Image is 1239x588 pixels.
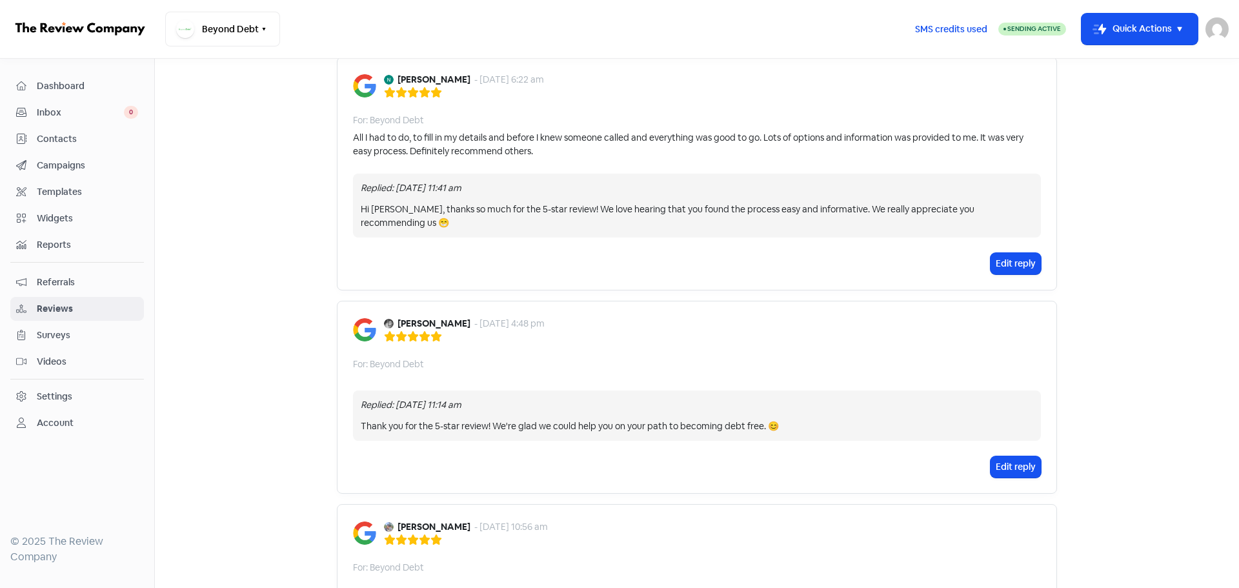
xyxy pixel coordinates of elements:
img: Image [353,74,376,97]
a: Templates [10,180,144,204]
button: Beyond Debt [165,12,280,46]
div: For: Beyond Debt [353,358,424,371]
a: Account [10,411,144,435]
span: Sending Active [1007,25,1061,33]
a: Settings [10,385,144,409]
img: Avatar [384,522,394,532]
div: Hi [PERSON_NAME], thanks so much for the 5-star review! We love hearing that you found the proces... [361,203,1033,230]
i: Replied: [DATE] 11:41 am [361,182,461,194]
span: 0 [124,106,138,119]
div: All I had to do, to fill in my details and before I knew someone called and everything was good t... [353,131,1041,158]
span: Templates [37,185,138,199]
button: Edit reply [991,253,1041,274]
span: Reports [37,238,138,252]
a: Reports [10,233,144,257]
button: Quick Actions [1082,14,1198,45]
span: Videos [37,355,138,369]
div: For: Beyond Debt [353,114,424,127]
b: [PERSON_NAME] [398,317,470,330]
a: Referrals [10,270,144,294]
span: Surveys [37,329,138,342]
span: Dashboard [37,79,138,93]
span: Inbox [37,106,124,119]
a: Surveys [10,323,144,347]
img: Avatar [384,75,394,85]
a: Campaigns [10,154,144,177]
a: SMS credits used [904,21,998,35]
div: Settings [37,390,72,403]
i: Replied: [DATE] 11:14 am [361,399,461,411]
span: Reviews [37,302,138,316]
span: SMS credits used [915,23,987,36]
img: Image [353,522,376,545]
a: Widgets [10,207,144,230]
span: Widgets [37,212,138,225]
b: [PERSON_NAME] [398,73,470,86]
b: [PERSON_NAME] [398,520,470,534]
a: Contacts [10,127,144,151]
span: Contacts [37,132,138,146]
span: Referrals [37,276,138,289]
a: Sending Active [998,21,1066,37]
button: Edit reply [991,456,1041,478]
div: - [DATE] 4:48 pm [474,317,545,330]
div: For: Beyond Debt [353,561,424,574]
span: Campaigns [37,159,138,172]
div: Account [37,416,74,430]
img: Image [353,318,376,341]
div: - [DATE] 10:56 am [474,520,548,534]
img: User [1205,17,1229,41]
a: Dashboard [10,74,144,98]
img: Avatar [384,319,394,329]
div: Thank you for the 5-star review! We're glad we could help you on your path to becoming debt free. 😊 [361,420,1033,433]
a: Videos [10,350,144,374]
a: Reviews [10,297,144,321]
div: - [DATE] 6:22 am [474,73,544,86]
div: © 2025 The Review Company [10,534,144,565]
a: Inbox 0 [10,101,144,125]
